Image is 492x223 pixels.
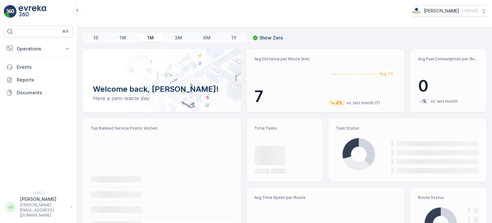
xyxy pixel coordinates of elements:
p: 6M [203,35,210,41]
p: Avg Fuel Consumption per Route (lt) [418,56,479,62]
p: Events [17,64,70,70]
a: Reports [4,73,73,86]
p: 1Y [231,35,237,41]
button: [PERSON_NAME](+02:00) [412,5,487,17]
img: logo_light-DOdMpM7g.png [19,5,46,18]
p: 3M [175,35,182,41]
p: Avg Time Spent per Route [254,195,323,200]
p: vs. last month (7) [347,100,380,106]
img: logo [4,5,17,18]
div: JJ [5,202,16,212]
img: basis-logo_rgb2x.png [412,7,421,14]
p: 1W [119,35,126,41]
p: 0 [418,76,479,96]
p: ⌘B [62,29,69,34]
p: Top Ranked Service Points Visited [90,126,233,131]
p: [PERSON_NAME][EMAIL_ADDRESS][DOMAIN_NAME] [20,202,67,218]
p: Documents [17,90,70,96]
p: [PERSON_NAME] [424,8,459,14]
p: Operations [17,46,60,52]
p: -% [420,98,427,105]
p: Have a zero-waste day [93,94,231,102]
span: v 1.50.2 [4,191,73,195]
p: Reports [17,77,70,83]
p: Route Status [418,195,479,200]
p: [PERSON_NAME] [20,196,67,202]
a: Events [4,61,73,73]
p: Total Tasks [254,126,315,131]
p: ( +02:00 ) [462,8,478,13]
button: JJ[PERSON_NAME][PERSON_NAME][EMAIL_ADDRESS][DOMAIN_NAME] [4,196,73,218]
p: 1D [93,35,99,41]
button: Operations [4,42,73,55]
p: 7 [254,87,323,106]
p: Welcome back, [PERSON_NAME]! [93,84,231,94]
a: Documents [4,86,73,99]
p: Task Status [336,126,479,131]
p: 4% [335,100,343,106]
p: Show Zero [259,35,283,41]
p: vs. last month [430,99,458,104]
p: Avg Distance per Route (km) [254,56,323,62]
p: 1M [147,35,154,41]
